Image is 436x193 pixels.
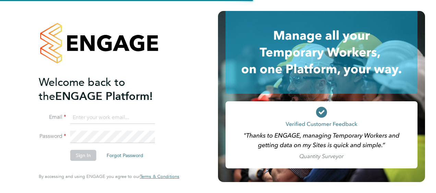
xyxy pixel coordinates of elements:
span: By accessing and using ENGAGE you agree to our [39,173,179,179]
a: Terms & Conditions [140,174,179,179]
label: Email [39,114,66,121]
input: Enter your work email... [70,112,155,124]
span: Welcome back to the [39,76,125,103]
button: Sign In [70,150,96,161]
button: Forgot Password [101,150,149,161]
label: Password [39,133,66,140]
h2: ENGAGE Platform! [39,75,172,103]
